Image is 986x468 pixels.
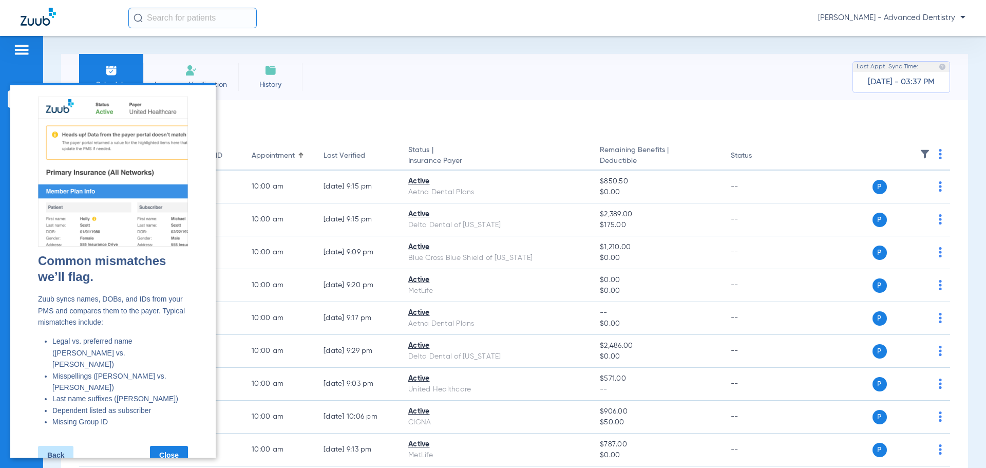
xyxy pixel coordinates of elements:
[243,236,315,269] td: 10:00 AM
[28,363,63,381] a: Back
[939,214,942,224] img: group-dot-blue.svg
[408,450,583,461] div: MetLife
[939,411,942,422] img: group-dot-blue.svg
[408,242,583,253] div: Active
[600,450,714,461] span: $0.00
[243,302,315,335] td: 10:00 AM
[873,377,887,391] span: P
[723,171,792,203] td: --
[408,319,583,329] div: Aetna Dental Plans
[324,151,392,161] div: Last Verified
[408,406,583,417] div: Active
[600,417,714,428] span: $50.00
[243,269,315,302] td: 10:00 AM
[723,302,792,335] td: --
[13,44,30,56] img: hamburger-icon
[600,341,714,351] span: $2,486.00
[42,252,178,287] li: Legal vs. preferred name ([PERSON_NAME] vs. [PERSON_NAME])
[408,253,583,264] div: Blue Cross Blue Shield of [US_STATE]
[151,80,231,90] span: Insurance Verification
[408,156,583,166] span: Insurance Payer
[315,269,400,302] td: [DATE] 9:20 PM
[723,203,792,236] td: --
[105,64,118,77] img: Schedule
[315,335,400,368] td: [DATE] 9:29 PM
[600,308,714,319] span: --
[21,8,56,26] img: Zuub Logo
[315,171,400,203] td: [DATE] 9:15 PM
[873,443,887,457] span: P
[408,308,583,319] div: Active
[873,278,887,293] span: P
[408,176,583,187] div: Active
[315,236,400,269] td: [DATE] 9:09 PM
[134,13,143,23] img: Search Icon
[42,310,178,321] li: Last name suffixes ([PERSON_NAME])
[939,444,942,455] img: group-dot-blue.svg
[243,434,315,466] td: 10:00 AM
[408,275,583,286] div: Active
[600,242,714,253] span: $1,210.00
[873,410,887,424] span: P
[723,236,792,269] td: --
[252,151,307,161] div: Appointment
[185,64,197,77] img: Manual Insurance Verification
[246,80,295,90] span: History
[600,275,714,286] span: $0.00
[920,149,930,159] img: filter.svg
[723,269,792,302] td: --
[600,156,714,166] span: Deductible
[264,64,277,77] img: History
[600,253,714,264] span: $0.00
[600,220,714,231] span: $175.00
[408,187,583,198] div: Aetna Dental Plans
[873,344,887,359] span: P
[408,341,583,351] div: Active
[128,8,257,28] input: Search for patients
[857,62,918,72] span: Last Appt. Sync Time:
[939,63,946,70] img: last sync help info
[723,335,792,368] td: --
[873,213,887,227] span: P
[243,171,315,203] td: 10:00 AM
[873,180,887,194] span: P
[939,313,942,323] img: group-dot-blue.svg
[600,439,714,450] span: $787.00
[42,333,178,344] li: Missing Group ID
[42,287,178,310] li: Misspellings ([PERSON_NAME] vs. [PERSON_NAME])
[600,319,714,329] span: $0.00
[252,151,295,161] div: Appointment
[28,170,178,201] h2: Common mismatches we’ll flag.
[600,373,714,384] span: $571.00
[315,302,400,335] td: [DATE] 9:17 PM
[600,187,714,198] span: $0.00
[324,151,365,161] div: Last Verified
[408,351,583,362] div: Delta Dental of [US_STATE]
[408,373,583,384] div: Active
[42,322,178,333] li: Dependent listed as subscriber
[939,247,942,257] img: group-dot-blue.svg
[315,401,400,434] td: [DATE] 10:06 PM
[243,335,315,368] td: 10:00 AM
[939,379,942,389] img: group-dot-blue.svg
[400,142,592,171] th: Status |
[592,142,722,171] th: Remaining Benefits |
[939,346,942,356] img: group-dot-blue.svg
[87,80,136,90] span: Schedule
[28,210,178,245] p: Zuub syncs names, DOBs, and IDs from your PMS and compares them to the payer. Typical mismatches ...
[723,401,792,434] td: --
[873,246,887,260] span: P
[600,406,714,417] span: $906.00
[939,149,942,159] img: group-dot-blue.svg
[408,417,583,428] div: CIGNA
[408,384,583,395] div: United Healthcare
[873,311,887,326] span: P
[868,77,935,87] span: [DATE] - 03:37 PM
[408,220,583,231] div: Delta Dental of [US_STATE]
[243,401,315,434] td: 10:00 AM
[818,13,965,23] span: [PERSON_NAME] - Advanced Dentistry
[723,434,792,466] td: --
[315,368,400,401] td: [DATE] 9:03 PM
[939,181,942,192] img: group-dot-blue.svg
[243,203,315,236] td: 10:00 AM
